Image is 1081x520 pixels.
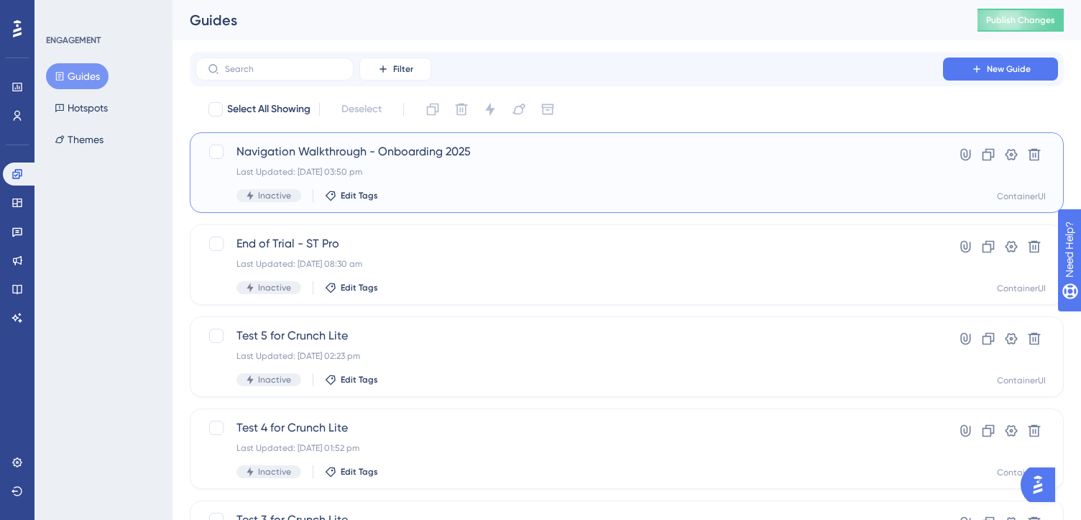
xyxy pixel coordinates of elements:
[341,466,378,478] span: Edit Tags
[977,9,1064,32] button: Publish Changes
[997,283,1046,294] div: ContainerUI
[341,101,382,118] span: Deselect
[236,166,902,178] div: Last Updated: [DATE] 03:50 pm
[227,101,310,118] span: Select All Showing
[359,58,431,81] button: Filter
[225,64,341,74] input: Search
[341,282,378,293] span: Edit Tags
[236,419,902,437] span: Test 4 for Crunch Lite
[325,190,378,201] button: Edit Tags
[258,282,291,293] span: Inactive
[190,10,942,30] div: Guides
[258,374,291,386] span: Inactive
[34,4,90,21] span: Need Help?
[46,95,116,121] button: Hotspots
[236,258,902,270] div: Last Updated: [DATE] 08:30 am
[46,127,112,152] button: Themes
[328,96,395,122] button: Deselect
[987,63,1031,75] span: New Guide
[258,466,291,478] span: Inactive
[341,374,378,386] span: Edit Tags
[236,350,902,362] div: Last Updated: [DATE] 02:23 pm
[341,190,378,201] span: Edit Tags
[46,63,109,89] button: Guides
[46,35,101,46] div: ENGAGEMENT
[236,235,902,252] span: End of Trial - ST Pro
[997,467,1046,478] div: ContainerUI
[393,63,413,75] span: Filter
[258,190,291,201] span: Inactive
[325,374,378,386] button: Edit Tags
[997,191,1046,202] div: ContainerUI
[236,442,902,454] div: Last Updated: [DATE] 01:52 pm
[236,143,902,160] span: Navigation Walkthrough - Onboarding 2025
[1021,463,1064,506] iframe: UserGuiding AI Assistant Launcher
[943,58,1058,81] button: New Guide
[325,282,378,293] button: Edit Tags
[325,466,378,478] button: Edit Tags
[986,14,1055,26] span: Publish Changes
[997,375,1046,386] div: ContainerUI
[236,327,902,345] span: Test 5 for Crunch Lite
